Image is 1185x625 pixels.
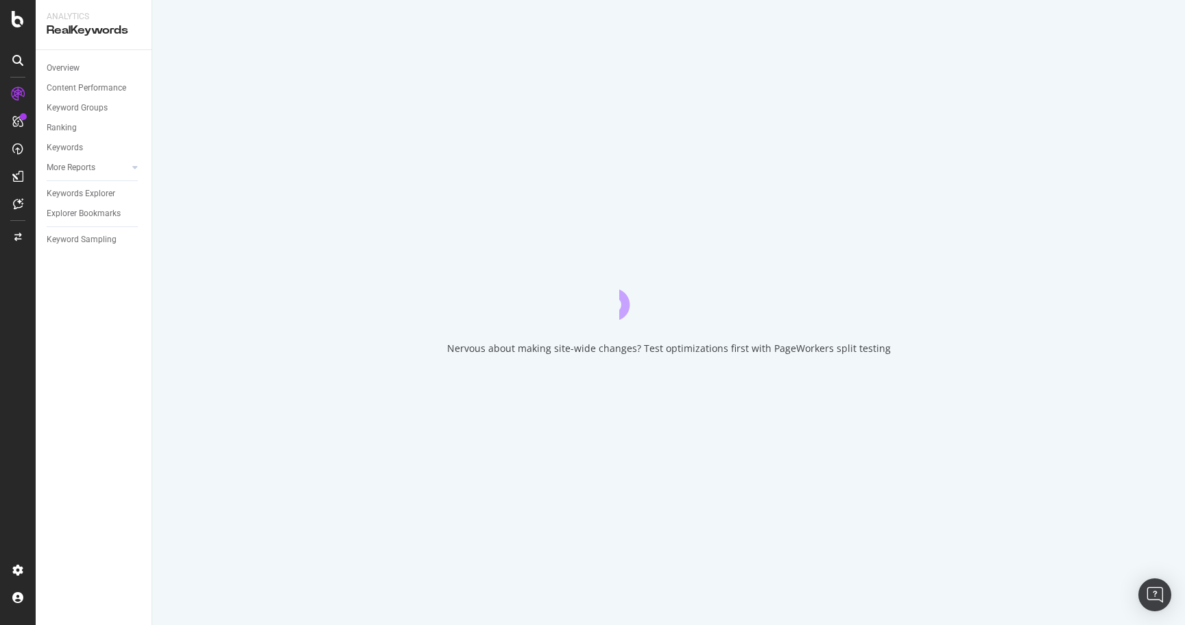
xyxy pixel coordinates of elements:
[47,141,142,155] a: Keywords
[47,61,142,75] a: Overview
[47,61,80,75] div: Overview
[47,121,142,135] a: Ranking
[619,270,718,320] div: animation
[47,81,142,95] a: Content Performance
[447,342,891,355] div: Nervous about making site-wide changes? Test optimizations first with PageWorkers split testing
[47,101,142,115] a: Keyword Groups
[47,187,115,201] div: Keywords Explorer
[47,81,126,95] div: Content Performance
[47,187,142,201] a: Keywords Explorer
[47,207,121,221] div: Explorer Bookmarks
[47,161,95,175] div: More Reports
[47,23,141,38] div: RealKeywords
[47,207,142,221] a: Explorer Bookmarks
[47,233,142,247] a: Keyword Sampling
[47,11,141,23] div: Analytics
[47,233,117,247] div: Keyword Sampling
[47,161,128,175] a: More Reports
[47,121,77,135] div: Ranking
[47,141,83,155] div: Keywords
[47,101,108,115] div: Keyword Groups
[1138,578,1171,611] div: Open Intercom Messenger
